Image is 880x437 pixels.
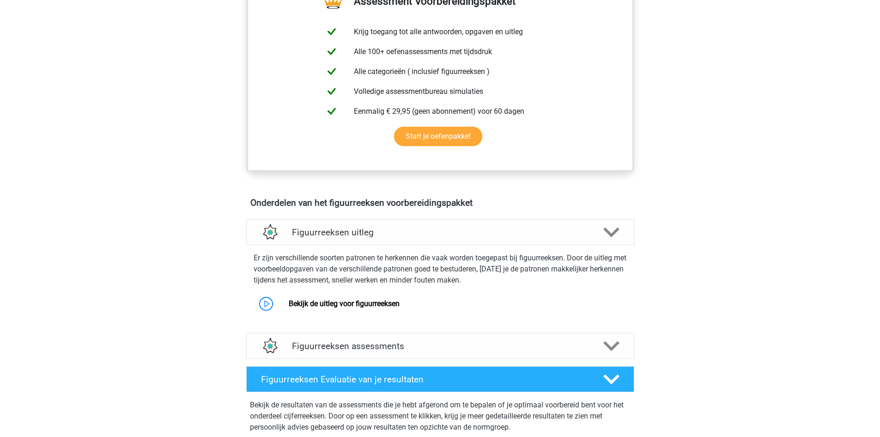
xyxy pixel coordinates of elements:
[292,227,589,238] h4: Figuurreeksen uitleg
[243,219,638,245] a: uitleg Figuurreeksen uitleg
[292,341,589,351] h4: Figuurreeksen assessments
[250,197,630,208] h4: Onderdelen van het figuurreeksen voorbereidingspakket
[254,252,627,286] p: Er zijn verschillende soorten patronen te herkennen die vaak worden toegepast bij figuurreeksen. ...
[394,127,482,146] a: Start je oefenpakket
[250,400,631,433] p: Bekijk de resultaten van de assessments die je hebt afgerond om te bepalen of je optimaal voorber...
[243,366,638,392] a: Figuurreeksen Evaluatie van je resultaten
[261,374,589,385] h4: Figuurreeksen Evaluatie van je resultaten
[258,221,281,244] img: figuurreeksen uitleg
[289,299,400,308] a: Bekijk de uitleg voor figuurreeksen
[258,334,281,358] img: figuurreeksen assessments
[243,333,638,359] a: assessments Figuurreeksen assessments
